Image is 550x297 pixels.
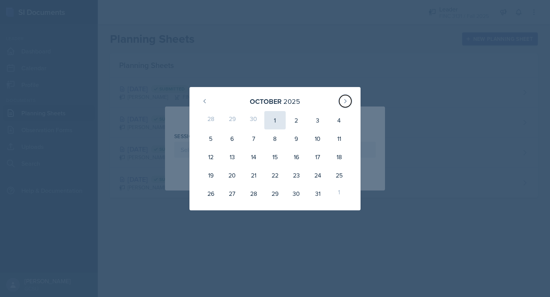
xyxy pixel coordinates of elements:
[200,148,222,166] div: 12
[243,148,264,166] div: 14
[307,166,328,184] div: 24
[264,184,286,203] div: 29
[243,129,264,148] div: 7
[222,166,243,184] div: 20
[264,166,286,184] div: 22
[286,166,307,184] div: 23
[243,111,264,129] div: 30
[307,111,328,129] div: 3
[307,184,328,203] div: 31
[243,166,264,184] div: 21
[200,184,222,203] div: 26
[222,148,243,166] div: 13
[286,129,307,148] div: 9
[264,129,286,148] div: 8
[200,111,222,129] div: 28
[286,148,307,166] div: 16
[222,129,243,148] div: 6
[200,129,222,148] div: 5
[286,111,307,129] div: 2
[243,184,264,203] div: 28
[328,129,350,148] div: 11
[307,148,328,166] div: 17
[264,148,286,166] div: 15
[200,166,222,184] div: 19
[328,184,350,203] div: 1
[250,96,281,107] div: October
[283,96,300,107] div: 2025
[328,111,350,129] div: 4
[222,184,243,203] div: 27
[222,111,243,129] div: 29
[328,166,350,184] div: 25
[307,129,328,148] div: 10
[328,148,350,166] div: 18
[264,111,286,129] div: 1
[286,184,307,203] div: 30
